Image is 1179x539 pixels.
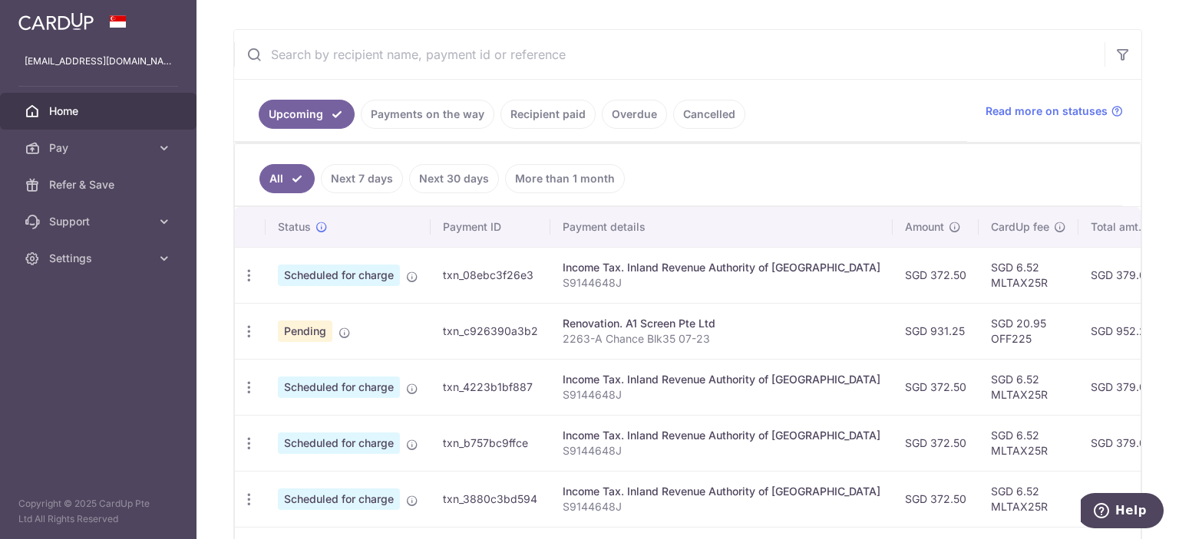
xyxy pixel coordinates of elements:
td: txn_08ebc3f26e3 [431,247,550,303]
div: Income Tax. Inland Revenue Authority of [GEOGRAPHIC_DATA] [563,260,880,275]
span: Scheduled for charge [278,488,400,510]
td: txn_3880c3bd594 [431,471,550,527]
th: Payment details [550,207,893,247]
td: SGD 20.95 OFF225 [979,303,1078,359]
td: SGD 372.50 [893,247,979,303]
span: Amount [905,219,944,235]
td: SGD 372.50 [893,415,979,471]
td: SGD 6.52 MLTAX25R [979,471,1078,527]
td: SGD 6.52 MLTAX25R [979,359,1078,415]
p: S9144648J [563,499,880,514]
span: Status [278,219,311,235]
img: CardUp [18,12,94,31]
p: 2263-A Chance Blk35 07-23 [563,331,880,347]
td: SGD 952.20 [1078,303,1171,359]
th: Payment ID [431,207,550,247]
td: SGD 6.52 MLTAX25R [979,415,1078,471]
td: SGD 379.02 [1078,471,1171,527]
div: Income Tax. Inland Revenue Authority of [GEOGRAPHIC_DATA] [563,372,880,387]
a: Recipient paid [500,100,596,129]
span: CardUp fee [991,219,1049,235]
span: Home [49,104,150,119]
td: SGD 379.02 [1078,415,1171,471]
div: Renovation. A1 Screen Pte Ltd [563,316,880,331]
span: Read more on statuses [986,104,1108,119]
span: Scheduled for charge [278,265,400,286]
span: Pay [49,140,150,156]
td: txn_4223b1bf887 [431,359,550,415]
span: Support [49,214,150,229]
a: Upcoming [259,100,355,129]
a: Payments on the way [361,100,494,129]
div: Income Tax. Inland Revenue Authority of [GEOGRAPHIC_DATA] [563,428,880,443]
p: [EMAIL_ADDRESS][DOMAIN_NAME] [25,54,172,69]
a: Next 7 days [321,164,403,193]
td: SGD 6.52 MLTAX25R [979,247,1078,303]
span: Scheduled for charge [278,432,400,454]
a: Read more on statuses [986,104,1123,119]
td: txn_c926390a3b2 [431,303,550,359]
a: More than 1 month [505,164,625,193]
a: All [259,164,315,193]
a: Next 30 days [409,164,499,193]
input: Search by recipient name, payment id or reference [234,30,1105,79]
p: S9144648J [563,443,880,458]
iframe: Opens a widget where you can find more information [1081,493,1164,531]
td: SGD 372.50 [893,471,979,527]
a: Overdue [602,100,667,129]
p: S9144648J [563,387,880,403]
td: SGD 379.02 [1078,359,1171,415]
span: Pending [278,320,332,342]
td: SGD 372.50 [893,359,979,415]
p: S9144648J [563,275,880,291]
span: Total amt. [1091,219,1141,235]
td: SGD 931.25 [893,303,979,359]
td: txn_b757bc9ffce [431,415,550,471]
span: Refer & Save [49,177,150,192]
span: Settings [49,251,150,266]
a: Cancelled [673,100,745,129]
span: Scheduled for charge [278,376,400,398]
td: SGD 379.02 [1078,247,1171,303]
div: Income Tax. Inland Revenue Authority of [GEOGRAPHIC_DATA] [563,484,880,499]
